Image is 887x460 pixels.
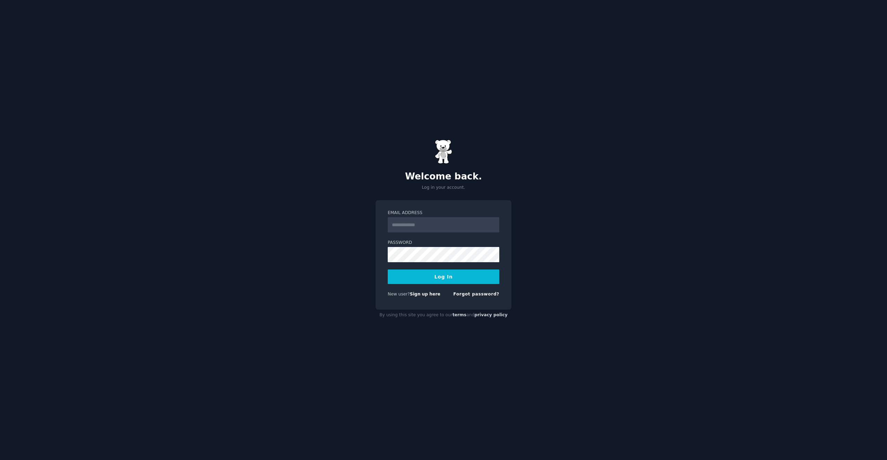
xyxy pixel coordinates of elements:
button: Log In [388,269,499,284]
a: terms [453,312,466,317]
label: Email Address [388,210,499,216]
a: privacy policy [474,312,508,317]
p: Log in your account. [376,185,511,191]
span: New user? [388,292,410,297]
h2: Welcome back. [376,171,511,182]
div: By using this site you agree to our and [376,310,511,321]
a: Sign up here [410,292,440,297]
a: Forgot password? [453,292,499,297]
label: Password [388,240,499,246]
img: Gummy Bear [435,140,452,164]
